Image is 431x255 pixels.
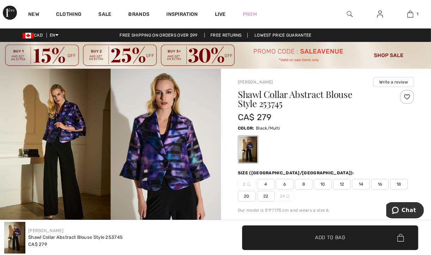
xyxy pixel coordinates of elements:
span: 6 [276,179,294,189]
img: My Info [377,10,383,18]
span: 16 [371,179,389,189]
a: [PERSON_NAME] [28,228,63,233]
span: CA$ 279 [238,112,271,122]
img: My Bag [407,10,413,18]
div: Our model is 5'9"/175 cm and wears a size 6. [238,207,414,213]
a: Lowest Price Guarantee [249,33,317,38]
a: Brands [129,11,150,19]
div: Black/Multi [239,137,257,163]
img: Bag.svg [397,234,404,242]
span: 20 [238,191,255,201]
span: 14 [352,179,370,189]
span: CA$ 279 [28,242,47,247]
button: Add to Bag [242,225,418,250]
span: CAD [23,33,45,38]
a: New [28,11,39,19]
span: 18 [390,179,408,189]
div: Size ([GEOGRAPHIC_DATA]/[GEOGRAPHIC_DATA]): [238,170,356,176]
span: 8 [295,179,313,189]
img: Shawl Collar Abstract Blouse Style 253745 [4,222,25,254]
span: EN [50,33,59,38]
span: 24 [276,191,294,201]
span: Black/Multi [256,126,280,131]
a: Sign In [371,10,389,19]
img: search the website [347,10,353,18]
a: Free Returns [204,33,248,38]
span: 4 [257,179,275,189]
button: Write a review [373,77,414,87]
a: 1 [395,10,425,18]
a: Prom [243,11,257,18]
iframe: Opens a widget where you can chat to one of our agents [386,202,424,220]
span: 2 [238,179,255,189]
div: I can't find my size [273,219,317,225]
img: Shawl Collar Abstract Blouse Style 253745. 2 [111,69,221,234]
span: 22 [257,191,275,201]
a: Sale [98,11,111,19]
span: Add to Bag [315,234,345,241]
a: Free shipping on orders over $99 [114,33,203,38]
img: ring-m.svg [247,182,251,186]
img: 1ère Avenue [3,6,17,20]
div: Shawl Collar Abstract Blouse Style 253745 [28,234,123,241]
span: Size Guide [238,219,264,225]
span: Inspiration [166,11,198,19]
img: Canadian Dollar [23,33,34,38]
span: 12 [333,179,351,189]
span: 1 [417,11,419,17]
h1: Shawl Collar Abstract Blouse Style 253745 [238,90,385,108]
span: Color: [238,126,254,131]
a: Live [215,11,226,18]
a: [PERSON_NAME] [238,80,273,85]
span: 10 [314,179,332,189]
img: ring-m.svg [286,194,290,198]
a: Clothing [56,11,81,19]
